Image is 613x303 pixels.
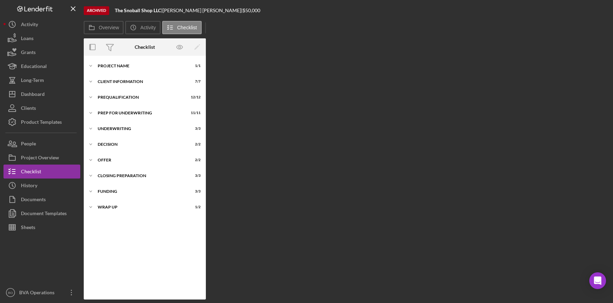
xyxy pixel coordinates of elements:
label: Activity [140,25,156,30]
div: Sheets [21,220,35,236]
label: Overview [99,25,119,30]
div: Funding [98,189,183,194]
button: Sheets [3,220,80,234]
button: Grants [3,45,80,59]
div: Dashboard [21,87,45,103]
div: People [21,137,36,152]
div: Decision [98,142,183,146]
button: Long-Term [3,73,80,87]
div: Document Templates [21,206,67,222]
b: The Snoball Shop LLC [115,7,161,13]
div: Checklist [21,165,41,180]
div: Project Name [98,64,183,68]
div: 3 / 3 [188,189,201,194]
div: Prequalification [98,95,183,99]
div: Loans [21,31,33,47]
div: [PERSON_NAME] [PERSON_NAME] | [163,8,242,13]
div: Project Overview [21,151,59,166]
div: BVA Operations [17,286,63,301]
div: Activity [21,17,38,33]
button: Document Templates [3,206,80,220]
div: 2 / 2 [188,142,201,146]
div: History [21,179,37,194]
button: Activity [125,21,160,34]
div: 3 / 3 [188,127,201,131]
button: BOBVA Operations [3,286,80,300]
button: Activity [3,17,80,31]
div: 2 / 2 [188,158,201,162]
button: Product Templates [3,115,80,129]
div: Documents [21,192,46,208]
div: 1 / 1 [188,64,201,68]
div: 3 / 3 [188,174,201,178]
label: Checklist [177,25,197,30]
button: Overview [84,21,124,34]
button: Dashboard [3,87,80,101]
button: Checklist [162,21,202,34]
button: Educational [3,59,80,73]
div: Client Information [98,79,183,84]
div: Grants [21,45,36,61]
div: Closing Preparation [98,174,183,178]
div: Long-Term [21,73,44,89]
button: Checklist [3,165,80,179]
button: Documents [3,192,80,206]
text: BO [8,291,13,295]
button: History [3,179,80,192]
div: Prep for Underwriting [98,111,183,115]
button: Loans [3,31,80,45]
div: | [115,8,163,13]
div: 11 / 11 [188,111,201,115]
div: 7 / 7 [188,79,201,84]
div: Educational [21,59,47,75]
div: 1 / 2 [188,205,201,209]
div: Open Intercom Messenger [589,272,606,289]
button: People [3,137,80,151]
div: Underwriting [98,127,183,131]
div: $50,000 [242,8,262,13]
div: Checklist [135,44,155,50]
div: Offer [98,158,183,162]
div: Product Templates [21,115,62,131]
div: 12 / 12 [188,95,201,99]
div: Clients [21,101,36,117]
div: Wrap Up [98,205,183,209]
div: Archived [84,6,109,15]
button: Clients [3,101,80,115]
button: Project Overview [3,151,80,165]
